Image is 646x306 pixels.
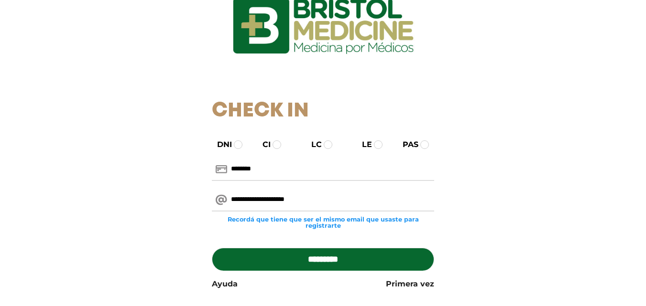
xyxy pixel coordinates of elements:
a: Primera vez [386,278,434,290]
label: DNI [208,139,232,150]
label: LE [353,139,372,150]
label: CI [254,139,271,150]
label: PAS [394,139,418,150]
a: Ayuda [212,278,238,290]
small: Recordá que tiene que ser el mismo email que usaste para registrarte [212,216,434,229]
label: LC [303,139,322,150]
h1: Check In [212,99,434,123]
